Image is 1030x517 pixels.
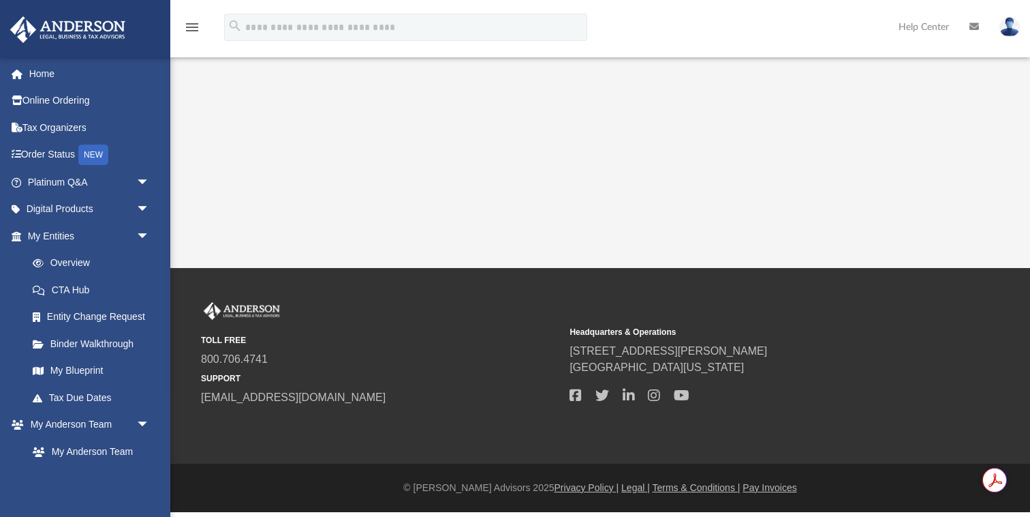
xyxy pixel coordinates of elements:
a: Privacy Policy | [555,482,619,493]
a: Home [10,60,170,87]
i: search [228,18,243,33]
a: Tax Organizers [10,114,170,141]
a: CTA Hub [19,276,170,304]
i: menu [184,19,200,35]
a: Entity Change Request [19,304,170,331]
a: Binder Walkthrough [19,330,170,357]
img: User Pic [999,17,1020,37]
img: Anderson Advisors Platinum Portal [201,302,283,320]
a: 800.706.4741 [201,353,268,365]
div: © [PERSON_NAME] Advisors 2025 [170,481,1030,495]
a: My Anderson Teamarrow_drop_down [10,411,163,439]
a: Tax Due Dates [19,384,170,411]
div: NEW [78,145,108,165]
a: [STREET_ADDRESS][PERSON_NAME] [569,345,767,357]
a: Pay Invoices [743,482,796,493]
small: SUPPORT [201,372,560,385]
a: Digital Productsarrow_drop_down [10,196,170,223]
a: Overview [19,250,170,277]
a: Terms & Conditions | [653,482,740,493]
a: Legal | [621,482,650,493]
img: Anderson Advisors Platinum Portal [6,16,129,43]
a: Order StatusNEW [10,141,170,169]
span: arrow_drop_down [136,196,163,224]
a: Platinum Q&Aarrow_drop_down [10,168,170,196]
span: arrow_drop_down [136,222,163,250]
small: TOLL FREE [201,334,560,346]
a: My Blueprint [19,357,163,385]
a: Online Ordering [10,87,170,115]
a: My Anderson Team [19,438,157,465]
a: [EMAIL_ADDRESS][DOMAIN_NAME] [201,392,386,403]
span: arrow_drop_down [136,168,163,196]
a: Anderson System [19,465,163,492]
small: Headquarters & Operations [569,326,928,338]
span: arrow_drop_down [136,411,163,439]
a: menu [184,26,200,35]
a: My Entitiesarrow_drop_down [10,222,170,250]
a: [GEOGRAPHIC_DATA][US_STATE] [569,361,744,373]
